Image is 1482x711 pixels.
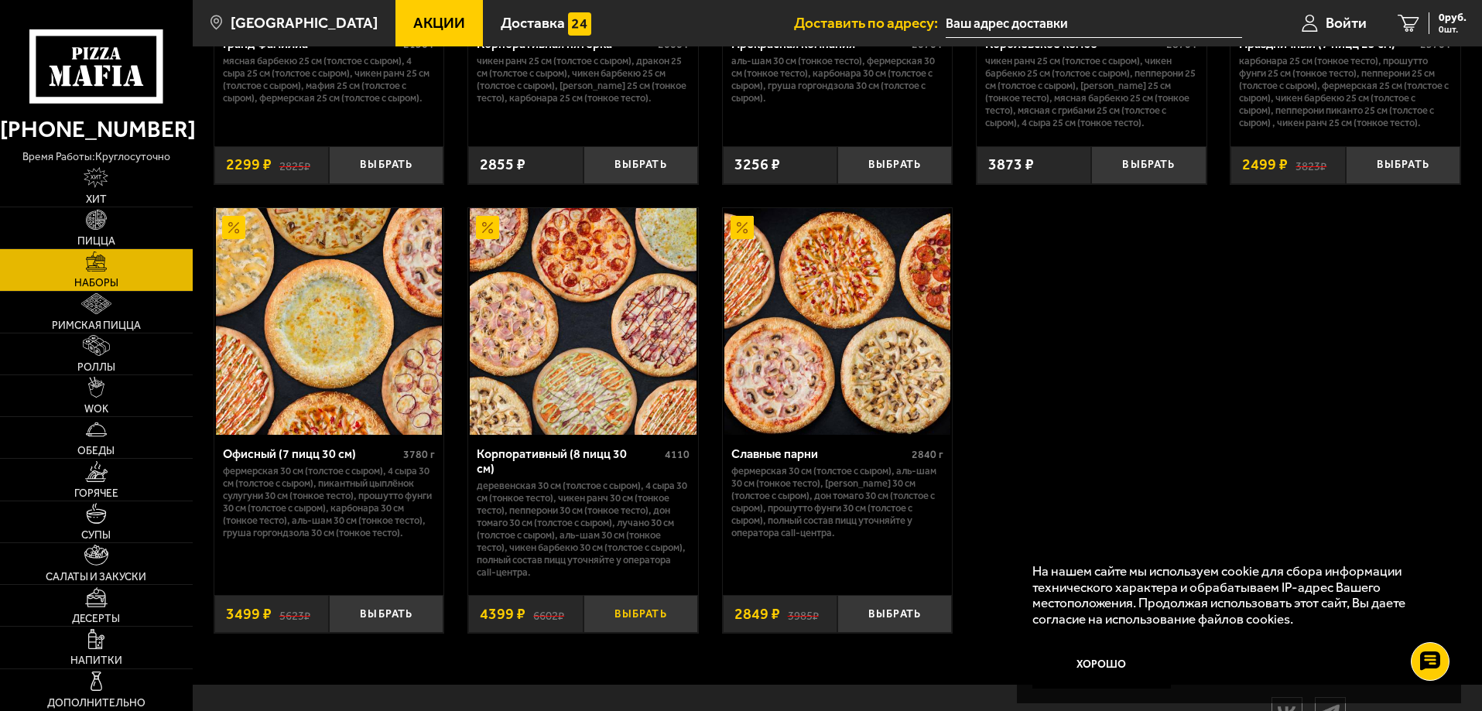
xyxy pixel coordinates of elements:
span: 0 шт. [1439,25,1467,34]
span: Супы [81,530,111,541]
img: Славные парни [724,208,950,434]
span: Роллы [77,362,115,373]
p: Чикен Ранч 25 см (толстое с сыром), Чикен Барбекю 25 см (толстое с сыром), Пепперони 25 см (толст... [985,55,1198,129]
span: 2499 ₽ [1242,157,1288,173]
span: Римская пицца [52,320,141,331]
s: 6602 ₽ [533,607,564,622]
button: Хорошо [1032,642,1172,689]
img: Акционный [222,216,245,239]
span: 0 руб. [1439,12,1467,23]
button: Выбрать [329,146,443,184]
p: Аль-Шам 30 см (тонкое тесто), Фермерская 30 см (тонкое тесто), Карбонара 30 см (толстое с сыром),... [731,55,944,104]
span: 3780 г [403,448,435,461]
span: 2849 ₽ [734,607,780,622]
img: Акционный [731,216,754,239]
span: Доставить по адресу: [794,15,946,30]
img: Акционный [476,216,499,239]
span: Пицца [77,236,115,247]
span: 2855 ₽ [480,157,525,173]
div: Корпоративный (8 пицц 30 см) [477,446,661,476]
button: Выбрать [837,146,952,184]
span: Акции [413,15,465,30]
a: АкционныйОфисный (7 пицц 30 см) [214,208,444,434]
button: Выбрать [584,595,698,633]
button: Выбрать [329,595,443,633]
span: 3256 ₽ [734,157,780,173]
img: Офисный (7 пицц 30 см) [216,208,442,434]
p: Мясная Барбекю 25 см (толстое с сыром), 4 сыра 25 см (толстое с сыром), Чикен Ранч 25 см (толстое... [223,55,436,104]
button: Выбрать [1346,146,1460,184]
span: Салаты и закуски [46,572,146,583]
s: 3823 ₽ [1295,157,1326,173]
span: 2299 ₽ [226,157,272,173]
img: 15daf4d41897b9f0e9f617042186c801.svg [568,12,591,36]
input: Ваш адрес доставки [946,9,1242,38]
button: Выбрать [584,146,698,184]
p: На нашем сайте мы используем cookie для сбора информации технического характера и обрабатываем IP... [1032,563,1437,627]
span: WOK [84,404,108,415]
span: Десерты [72,614,120,624]
span: 3873 ₽ [988,157,1034,173]
a: АкционныйСлавные парни [723,208,953,434]
p: Карбонара 25 см (тонкое тесто), Прошутто Фунги 25 см (тонкое тесто), Пепперони 25 см (толстое с с... [1239,55,1452,129]
p: Чикен Ранч 25 см (толстое с сыром), Дракон 25 см (толстое с сыром), Чикен Барбекю 25 см (толстое ... [477,55,690,104]
span: 4399 ₽ [480,607,525,622]
span: Войти [1326,15,1367,30]
p: Фермерская 30 см (толстое с сыром), 4 сыра 30 см (толстое с сыром), Пикантный цыплёнок сулугуни 3... [223,465,436,539]
span: 3499 ₽ [226,607,272,622]
span: Горячее [74,488,118,499]
p: Фермерская 30 см (толстое с сыром), Аль-Шам 30 см (тонкое тесто), [PERSON_NAME] 30 см (толстое с ... [731,465,944,539]
p: Деревенская 30 см (толстое с сыром), 4 сыра 30 см (тонкое тесто), Чикен Ранч 30 см (тонкое тесто)... [477,480,690,579]
div: Славные парни [731,446,909,461]
span: Обеды [77,446,115,456]
span: Хит [86,194,107,205]
span: 2840 г [912,448,943,461]
s: 5623 ₽ [279,607,310,622]
img: Корпоративный (8 пицц 30 см) [470,208,696,434]
div: Офисный (7 пицц 30 см) [223,446,400,461]
button: Выбрать [1091,146,1206,184]
button: Выбрать [837,595,952,633]
span: [GEOGRAPHIC_DATA] [231,15,378,30]
span: Напитки [70,655,122,666]
span: Доставка [501,15,565,30]
s: 2825 ₽ [279,157,310,173]
span: Наборы [74,278,118,289]
a: АкционныйКорпоративный (8 пицц 30 см) [468,208,698,434]
s: 3985 ₽ [788,607,819,622]
span: 4110 [665,448,690,461]
span: Дополнительно [47,698,145,709]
